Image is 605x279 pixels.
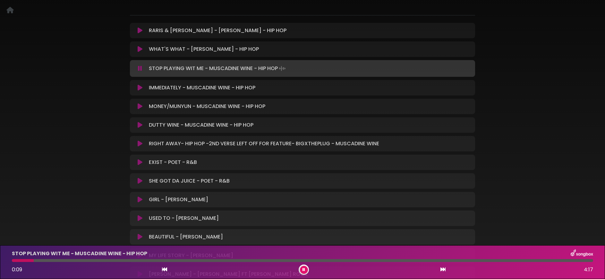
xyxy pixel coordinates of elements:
[149,84,255,92] p: IMMEDIATELY - MUSCADINE WINE - HIP HOP
[149,196,208,203] p: GIRL - [PERSON_NAME]
[149,45,259,53] p: WHAT'S WHAT - [PERSON_NAME] - HIP HOP
[149,121,253,129] p: DUTTY WINE - MUSCADINE WINE - HIP HOP
[584,266,593,274] span: 4:17
[149,177,230,185] p: SHE GOT DA JUICE - POET - R&B
[149,233,223,241] p: BEAUTIFUL - [PERSON_NAME]
[149,140,379,148] p: RIGHT AWAY- HIP HOP -2ND VERSE LEFT OFF FOR FEATURE- BIGXTHEPLUG - MUSCADINE WINE
[149,64,287,73] p: STOP PLAYING WIT ME - MUSCADINE WINE - HIP HOP
[278,64,287,73] img: waveform4.gif
[149,214,219,222] p: USED TO - [PERSON_NAME]
[149,27,286,34] p: RARIS & [PERSON_NAME] - [PERSON_NAME] - HIP HOP
[571,249,593,258] img: songbox-logo-white.png
[149,103,265,110] p: MONEY/MUNYUN - MUSCADINE WINE - HIP HOP
[12,266,22,273] span: 0:09
[12,250,147,257] p: STOP PLAYING WIT ME - MUSCADINE WINE - HIP HOP
[149,158,197,166] p: EXIST - POET - R&B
